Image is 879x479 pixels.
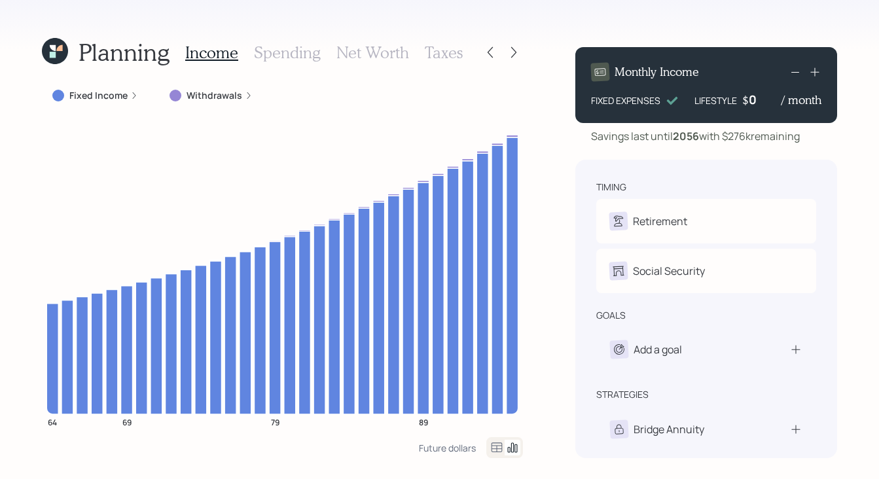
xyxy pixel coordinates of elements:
[254,43,321,62] h3: Spending
[634,421,704,437] div: Bridge Annuity
[749,92,781,107] div: 0
[781,93,821,107] h4: / month
[185,43,238,62] h3: Income
[633,213,687,229] div: Retirement
[591,128,800,144] div: Savings last until with $276k remaining
[694,94,737,107] div: LIFESTYLE
[596,388,649,401] div: strategies
[591,94,660,107] div: FIXED EXPENSES
[419,442,476,454] div: Future dollars
[742,93,749,107] h4: $
[419,416,428,427] tspan: 89
[122,416,132,427] tspan: 69
[48,416,57,427] tspan: 64
[633,263,705,279] div: Social Security
[79,38,170,66] h1: Planning
[596,181,626,194] div: timing
[596,309,626,322] div: goals
[634,342,682,357] div: Add a goal
[271,416,279,427] tspan: 79
[69,89,128,102] label: Fixed Income
[673,129,699,143] b: 2056
[615,65,699,79] h4: Monthly Income
[425,43,463,62] h3: Taxes
[336,43,409,62] h3: Net Worth
[187,89,242,102] label: Withdrawals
